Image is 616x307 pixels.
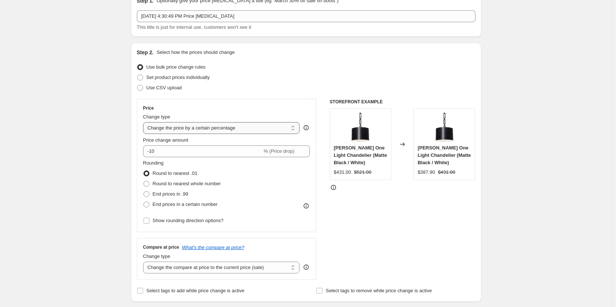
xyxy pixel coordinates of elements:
[143,253,170,259] span: Change type
[438,169,455,176] strike: $431.00
[153,181,221,186] span: Round to nearest whole number
[302,124,310,131] div: help
[146,75,210,80] span: Set product prices individually
[153,201,218,207] span: End prices in a certain number
[430,113,459,142] img: crystorama-alston-one-light-chandelier-8683-mk-wh-montreal-lighting-and-hardware-1_80x.jpg
[264,148,294,154] span: % (Price drop)
[156,49,235,56] p: Select how the prices should change
[334,145,387,165] span: [PERSON_NAME] One Light Chandelier (Matte Black / White)
[143,145,262,157] input: -15
[146,64,205,70] span: Use bulk price change rules
[418,145,471,165] span: [PERSON_NAME] One Light Chandelier (Matte Black / White)
[146,85,182,90] span: Use CSV upload
[334,169,351,176] div: $431.00
[153,218,224,223] span: Show rounding direction options?
[153,191,188,197] span: End prices in .99
[137,49,154,56] h2: Step 2.
[143,105,154,111] h3: Price
[354,169,371,176] strike: $521.00
[137,10,475,22] input: 30% off holiday sale
[146,288,245,293] span: Select tags to add while price change is active
[302,263,310,271] div: help
[143,244,179,250] h3: Compare at price
[326,288,432,293] span: Select tags to remove while price change is active
[330,99,475,105] h6: STOREFRONT EXAMPLE
[143,137,188,143] span: Price change amount
[346,113,375,142] img: crystorama-alston-one-light-chandelier-8683-mk-wh-montreal-lighting-and-hardware-1_80x.jpg
[143,114,170,120] span: Change type
[153,170,197,176] span: Round to nearest .01
[143,160,164,166] span: Rounding
[182,245,245,250] button: What's the compare at price?
[137,24,251,30] span: This title is just for internal use, customers won't see it
[418,169,435,176] div: $387.90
